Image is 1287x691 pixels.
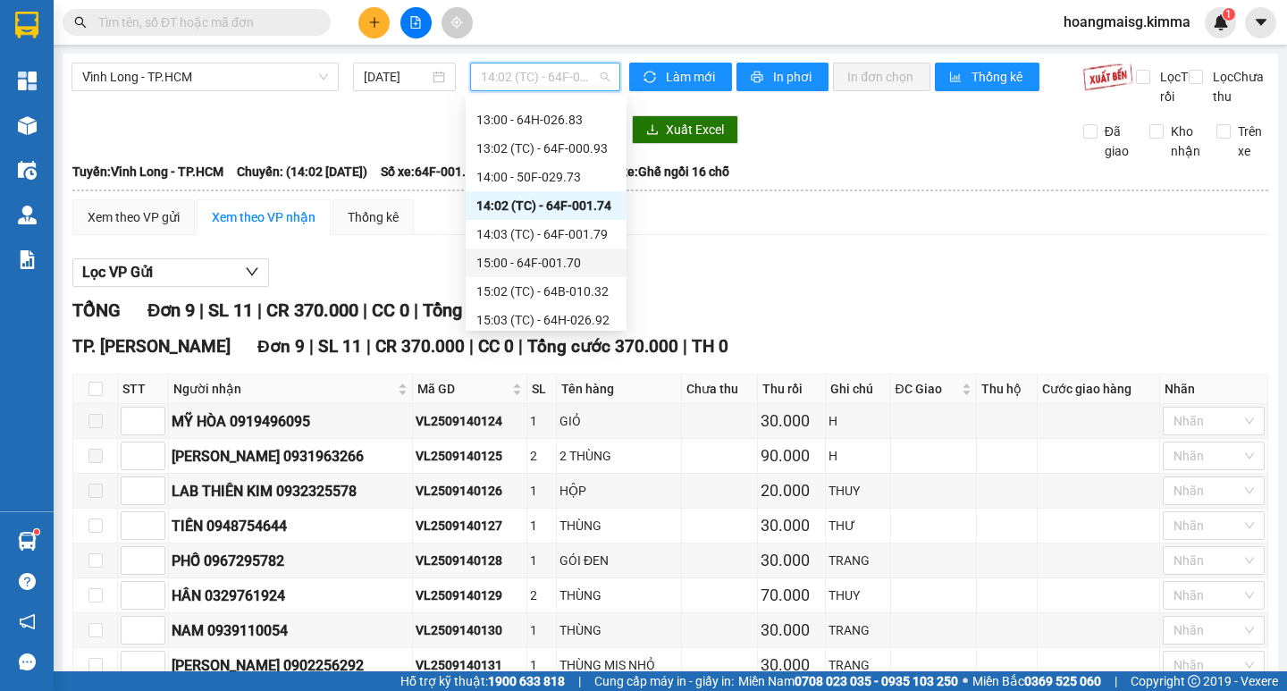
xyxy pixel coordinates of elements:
div: THÙNG [559,620,678,640]
b: Tuyến: Vĩnh Long - TP.HCM [72,164,223,179]
td: VL2509140128 [413,544,527,578]
div: GÓI ĐEN [559,551,678,570]
th: Thu rồi [758,375,826,404]
div: THÙNG [559,586,678,605]
div: MỸ HÒA 0919496095 [172,410,409,433]
span: | [366,336,371,357]
div: HỘP [559,481,678,501]
img: warehouse-icon [18,116,37,135]
div: THUY [829,586,887,605]
td: VL2509140131 [413,648,527,683]
span: | [257,299,262,321]
td: VL2509140124 [413,404,527,439]
button: In đơn chọn [833,63,930,91]
th: SL [527,375,557,404]
span: Miền Nam [738,671,958,691]
div: [PERSON_NAME] 0931963266 [172,445,409,468]
div: 2 THÙNG [559,446,678,466]
span: | [414,299,418,321]
span: CR 370.000 [266,299,358,321]
span: question-circle [19,573,36,590]
span: Trên xe [1231,122,1269,161]
input: Tìm tên, số ĐT hoặc mã đơn [98,13,309,32]
div: 1 [530,655,553,675]
strong: 0369 525 060 [1024,674,1101,688]
span: sync [643,71,659,85]
div: 1 [530,516,553,535]
div: 70.000 [761,583,822,608]
div: THÙNG [559,516,678,535]
div: NAM 0939110054 [172,619,409,642]
div: HÂN 0329761924 [172,585,409,607]
div: GIỎ [559,411,678,431]
span: caret-down [1253,14,1269,30]
span: down [245,265,259,279]
span: SL 11 [318,336,362,357]
button: syncLàm mới [629,63,732,91]
div: 14:02 (TC) - 64F-001.74 [476,196,616,215]
div: 30.000 [761,548,822,573]
button: aim [442,7,473,38]
img: icon-new-feature [1213,14,1229,30]
img: warehouse-icon [18,206,37,224]
div: 1 [530,620,553,640]
div: LAB THIÊN KIM 0932325578 [172,480,409,502]
div: 20.000 [761,478,822,503]
span: ĐC Giao [896,379,958,399]
span: Kho nhận [1164,122,1207,161]
span: Vĩnh Long - TP.HCM [82,63,328,90]
div: 2 [530,446,553,466]
span: printer [751,71,766,85]
div: 15:02 (TC) - 64B-010.32 [476,282,616,301]
sup: 1 [34,529,39,535]
button: printerIn phơi [736,63,829,91]
button: plus [358,7,390,38]
div: Xem theo VP gửi [88,207,180,227]
span: aim [450,16,463,29]
div: H [829,411,887,431]
span: search [74,16,87,29]
span: Loại xe: Ghế ngồi 16 chỗ [593,162,729,181]
span: Lọc VP Gửi [82,261,153,283]
div: 30.000 [761,618,822,643]
th: Cước giao hàng [1038,375,1159,404]
div: Xem theo VP nhận [212,207,315,227]
td: VL2509140130 [413,613,527,648]
span: ⚪️ [963,678,968,685]
span: 1 [1225,8,1232,21]
span: notification [19,613,36,630]
span: 14:02 (TC) - 64F-001.74 [481,63,610,90]
img: dashboard-icon [18,72,37,90]
span: Tổng cước 370.000 [423,299,576,321]
span: bar-chart [949,71,964,85]
div: 2 [530,586,553,605]
sup: 1 [1223,8,1235,21]
div: 15:00 - 64F-001.70 [476,253,616,273]
div: 15:03 (TC) - 64H-026.92 [476,310,616,330]
th: Thu hộ [977,375,1039,404]
div: 30.000 [761,653,822,678]
strong: 0708 023 035 - 0935 103 250 [795,674,958,688]
span: Đơn 9 [147,299,195,321]
span: Số xe: 64F-001.74 [381,162,480,181]
span: CR 370.000 [375,336,465,357]
img: warehouse-icon [18,161,37,180]
div: PHỐ 0967295782 [172,550,409,572]
div: 13:02 (TC) - 64F-000.93 [476,139,616,158]
td: VL2509140127 [413,509,527,544]
th: Ghi chú [826,375,891,404]
span: TH 0 [692,336,728,357]
div: 30.000 [761,409,822,434]
span: Tổng cước 370.000 [527,336,678,357]
div: Nhãn [1165,379,1263,399]
img: warehouse-icon [18,532,37,551]
span: Chuyến: (14:02 [DATE]) [237,162,367,181]
button: downloadXuất Excel [632,115,738,144]
span: TỔNG [72,299,121,321]
div: [PERSON_NAME] 0902256292 [172,654,409,677]
span: | [518,336,523,357]
strong: 1900 633 818 [488,674,565,688]
span: CC 0 [478,336,514,357]
span: Lọc Thu rồi [1153,67,1205,106]
span: | [578,671,581,691]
